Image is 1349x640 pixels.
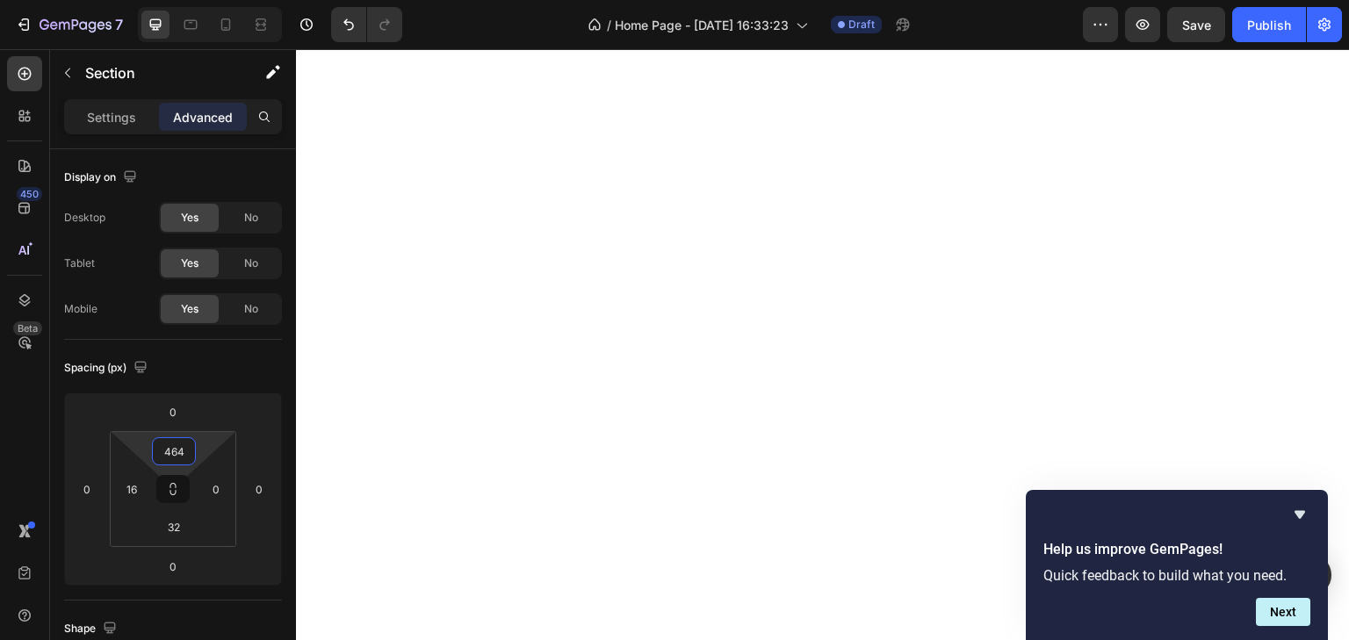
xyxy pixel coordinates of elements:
div: Undo/Redo [331,7,402,42]
input: 0 [246,476,272,502]
span: / [607,16,611,34]
div: Desktop [64,210,105,226]
button: Next question [1256,598,1310,626]
button: Publish [1232,7,1306,42]
div: Publish [1247,16,1291,34]
input: 0 [74,476,100,502]
input: 0 [155,399,191,425]
div: Tablet [64,255,95,271]
button: Hide survey [1289,504,1310,525]
span: No [244,210,258,226]
p: Quick feedback to build what you need. [1043,567,1310,584]
span: No [244,255,258,271]
p: 7 [115,14,123,35]
div: 450 [17,187,42,201]
p: Section [85,62,229,83]
span: No [244,301,258,317]
div: Beta [13,321,42,335]
iframe: Design area [296,49,1349,640]
h2: Help us improve GemPages! [1043,539,1310,560]
button: 7 [7,7,131,42]
span: Yes [181,301,198,317]
div: Spacing (px) [64,356,151,380]
input: 464px [156,438,191,464]
span: Draft [848,17,875,32]
input: 0px [203,476,229,502]
button: Save [1167,7,1225,42]
span: Save [1182,18,1211,32]
div: Display on [64,166,141,190]
p: Settings [87,108,136,126]
span: Yes [181,255,198,271]
input: 16px [119,476,145,502]
input: 0 [155,553,191,579]
span: Home Page - [DATE] 16:33:23 [615,16,789,34]
div: Mobile [64,301,97,317]
span: Yes [181,210,198,226]
p: Advanced [173,108,233,126]
div: Help us improve GemPages! [1043,504,1310,626]
input: 2xl [156,514,191,540]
